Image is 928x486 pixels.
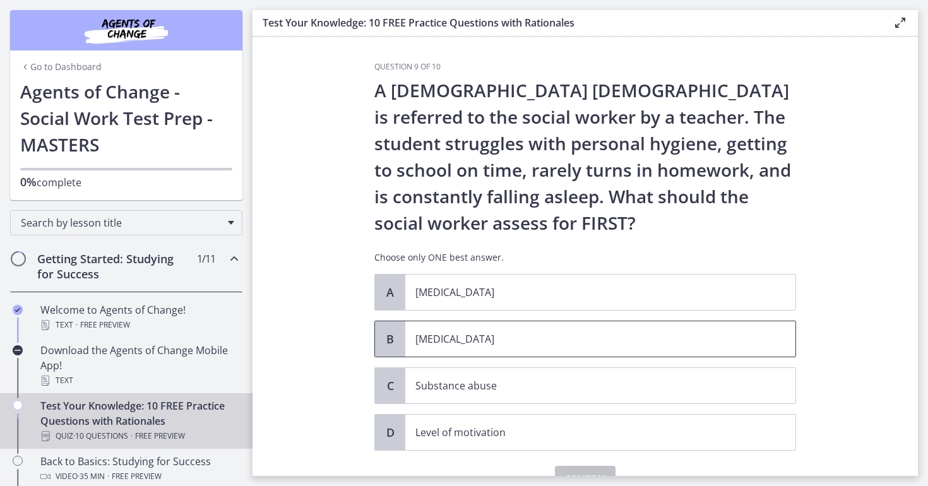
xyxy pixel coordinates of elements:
div: Back to Basics: Studying for Success [40,454,237,484]
p: Substance abuse [415,378,760,393]
h3: Test Your Knowledge: 10 FREE Practice Questions with Rationales [263,15,872,30]
div: Text [40,317,237,333]
span: Search by lesson title [21,216,222,230]
span: · [131,429,133,444]
span: D [383,425,398,440]
a: Go to Dashboard [20,61,102,73]
div: Video [40,469,237,484]
span: B [383,331,398,347]
span: · 35 min [78,469,105,484]
p: complete [20,174,232,190]
div: Download the Agents of Change Mobile App! [40,343,237,388]
span: · 10 Questions [73,429,128,444]
i: Completed [13,305,23,315]
p: Level of motivation [415,425,760,440]
span: C [383,378,398,393]
div: Quiz [40,429,237,444]
span: · [76,317,78,333]
span: A [383,285,398,300]
p: Choose only ONE best answer. [374,251,796,264]
div: Test Your Knowledge: 10 FREE Practice Questions with Rationales [40,398,237,444]
p: [MEDICAL_DATA] [415,331,760,347]
h3: Question 9 of 10 [374,62,796,72]
h2: Getting Started: Studying for Success [37,251,191,282]
span: Free preview [135,429,185,444]
span: Free preview [112,469,162,484]
div: Search by lesson title [10,210,242,235]
div: Text [40,373,237,388]
p: A [DEMOGRAPHIC_DATA] [DEMOGRAPHIC_DATA] is referred to the social worker by a teacher. The studen... [374,77,796,236]
span: 0% [20,174,37,189]
img: Agents of Change [51,15,202,45]
div: Welcome to Agents of Change! [40,302,237,333]
h1: Agents of Change - Social Work Test Prep - MASTERS [20,78,232,158]
span: Confirm [565,471,605,486]
span: Free preview [80,317,130,333]
p: [MEDICAL_DATA] [415,285,760,300]
span: 1 / 11 [197,251,215,266]
span: · [107,469,109,484]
